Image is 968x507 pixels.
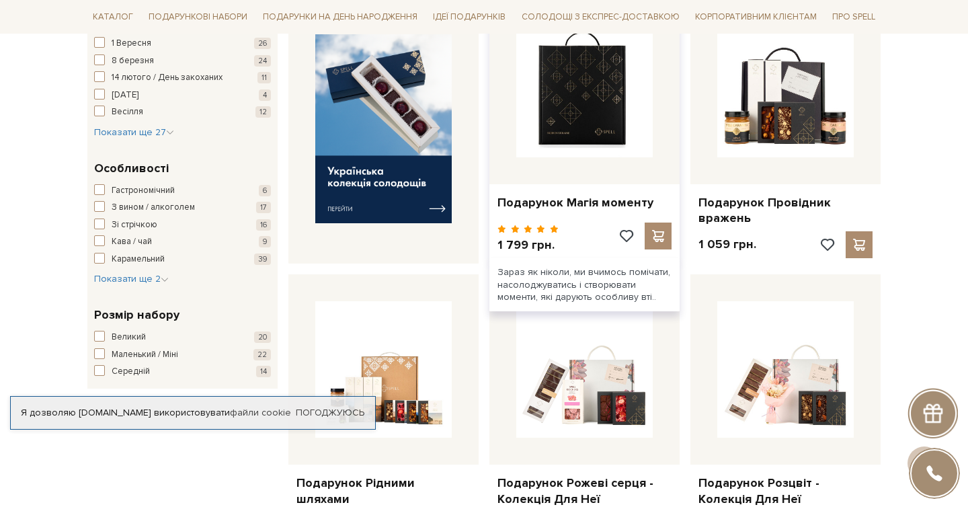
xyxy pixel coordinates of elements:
p: 1 059 грн. [698,237,756,252]
span: Ідеї подарунків [428,7,511,28]
span: Розмір набору [94,306,179,324]
a: Подарунок Провідник вражень [698,195,873,227]
span: 11 [257,72,271,83]
button: З вином / алкоголем 17 [94,201,271,214]
span: З вином / алкоголем [112,201,195,214]
a: Подарунок Розцвіт - Колекція Для Неї [698,475,873,507]
div: Я дозволяю [DOMAIN_NAME] використовувати [11,407,375,419]
span: 26 [254,38,271,49]
span: 14 [256,366,271,377]
button: Карамельний 39 [94,253,271,266]
span: Великий [112,331,146,344]
button: 1 Вересня 26 [94,37,271,50]
span: 16 [256,219,271,231]
img: Подарунок Магія моменту [516,21,653,157]
button: Зі стрічкою 16 [94,219,271,232]
a: Подарунок Рожеві серця - Колекція Для Неї [497,475,672,507]
a: Корпоративним клієнтам [690,5,822,28]
span: Маленький / Міні [112,348,178,362]
span: Каталог [87,7,138,28]
span: Подарунки на День народження [257,7,423,28]
button: Показати ще 2 [94,272,169,286]
button: Кава / чай 9 [94,235,271,249]
button: Показати ще 27 [94,126,174,139]
span: Гастрономічний [112,184,175,198]
span: 22 [253,349,271,360]
span: 20 [254,331,271,343]
span: 24 [254,55,271,67]
span: 14 лютого / День закоханих [112,71,223,85]
a: Подарунок Магія моменту [497,195,672,210]
span: Показати ще 2 [94,273,169,284]
span: 4 [259,89,271,101]
button: Середній 14 [94,365,271,379]
span: Зі стрічкою [112,219,157,232]
span: [DATE] [112,89,138,102]
button: Великий 20 [94,331,271,344]
button: 8 березня 24 [94,54,271,68]
a: Подарунок Рідними шляхами [296,475,471,507]
span: 39 [254,253,271,265]
button: [DATE] 4 [94,89,271,102]
a: файли cookie [230,407,291,418]
span: Кава / чай [112,235,152,249]
a: Солодощі з експрес-доставкою [516,5,685,28]
span: Особливості [94,159,169,178]
span: Про Spell [827,7,881,28]
span: Карамельний [112,253,165,266]
img: banner [315,34,452,223]
span: 12 [255,106,271,118]
a: Погоджуюсь [296,407,364,419]
span: 6 [259,185,271,196]
span: 9 [259,236,271,247]
p: 1 799 грн. [497,237,559,253]
span: Подарункові набори [143,7,253,28]
div: Зараз як ніколи, ми вчимось помічати, насолоджуватись і створювати моменти, які дарують особливу ... [489,258,680,311]
button: Гастрономічний 6 [94,184,271,198]
span: Середній [112,365,150,379]
button: Маленький / Міні 22 [94,348,271,362]
span: Весілля [112,106,143,119]
span: 8 березня [112,54,154,68]
span: Показати ще 27 [94,126,174,138]
span: 1 Вересня [112,37,151,50]
button: 14 лютого / День закоханих 11 [94,71,271,85]
span: 17 [256,202,271,213]
button: Весілля 12 [94,106,271,119]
